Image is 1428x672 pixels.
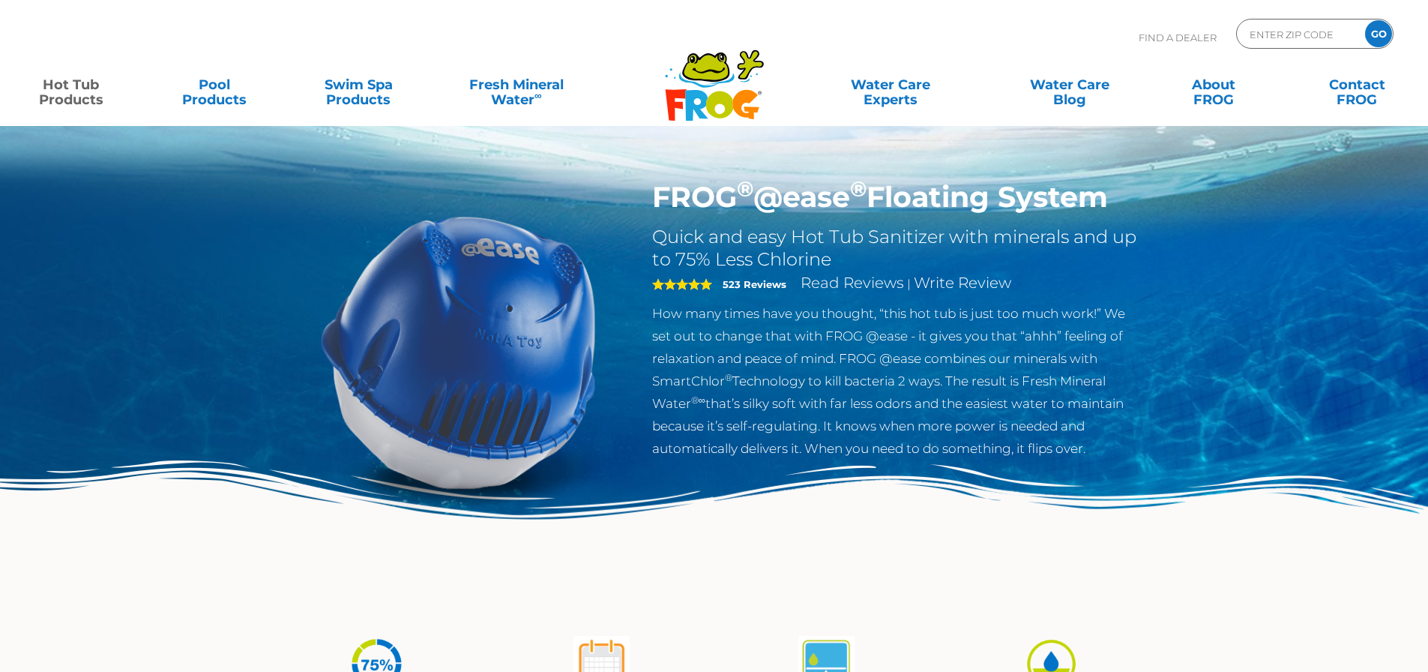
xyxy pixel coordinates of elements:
img: Frog Products Logo [657,30,772,121]
sup: ® [850,175,867,202]
strong: 523 Reviews [723,278,786,290]
sup: ∞ [534,89,542,101]
a: Read Reviews [801,274,904,292]
p: Find A Dealer [1139,19,1217,56]
a: Water CareExperts [800,70,981,100]
a: Swim SpaProducts [303,70,415,100]
span: 5 [652,278,712,290]
sup: ® [725,372,732,383]
h1: FROG @ease Floating System [652,180,1142,214]
a: AboutFROG [1157,70,1269,100]
a: PoolProducts [159,70,271,100]
a: ContactFROG [1301,70,1413,100]
span: | [907,277,911,291]
a: Write Review [914,274,1011,292]
a: Hot TubProducts [15,70,127,100]
img: hot-tub-product-atease-system.png [287,180,630,523]
a: Fresh MineralWater∞ [446,70,586,100]
sup: ® [737,175,753,202]
p: How many times have you thought, “this hot tub is just too much work!” We set out to change that ... [652,302,1142,460]
a: Water CareBlog [1013,70,1125,100]
input: GO [1365,20,1392,47]
h2: Quick and easy Hot Tub Sanitizer with minerals and up to 75% Less Chlorine [652,226,1142,271]
sup: ®∞ [691,394,705,406]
